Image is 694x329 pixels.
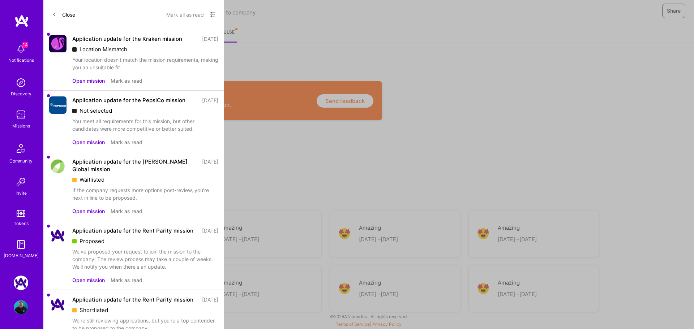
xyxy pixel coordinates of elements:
[202,96,218,104] div: [DATE]
[72,158,198,173] div: Application update for the [PERSON_NAME] Global mission
[14,237,28,252] img: guide book
[49,296,67,313] img: Company Logo
[14,14,29,27] img: logo
[72,296,193,303] div: Application update for the Rent Parity mission
[14,75,28,90] img: discovery
[72,96,185,104] div: Application update for the PepsiCo mission
[52,9,75,20] button: Close
[16,189,27,197] div: Invite
[14,300,28,315] img: User Avatar
[14,108,28,122] img: teamwork
[14,220,29,227] div: Tokens
[49,35,67,52] img: Company Logo
[111,207,142,215] button: Mark as read
[202,296,218,303] div: [DATE]
[11,90,31,98] div: Discovery
[72,138,105,146] button: Open mission
[49,227,67,244] img: Company Logo
[72,276,105,284] button: Open mission
[9,157,33,165] div: Community
[72,35,182,43] div: Application update for the Kraken mission
[14,276,28,290] img: Rent Parity: Team for leveling the playing field in the property management space
[72,306,218,314] div: Shortlisted
[72,56,218,71] div: Your location doesn't match the mission requirements, making you an unsuitable fit.
[12,122,30,130] div: Missions
[202,158,218,173] div: [DATE]
[111,77,142,85] button: Mark as read
[72,77,105,85] button: Open mission
[202,227,218,234] div: [DATE]
[202,35,218,43] div: [DATE]
[72,186,218,202] div: If the company requests more options post-review, you're next in line to be proposed.
[111,276,142,284] button: Mark as read
[49,96,67,114] img: Company Logo
[72,107,218,114] div: Not selected
[166,9,204,20] button: Mark all as read
[4,252,39,259] div: [DOMAIN_NAME]
[72,248,218,270] div: We've proposed your request to join the mission to the company. The review process may take a cou...
[111,138,142,146] button: Mark as read
[12,300,30,315] a: User Avatar
[72,207,105,215] button: Open mission
[72,227,193,234] div: Application update for the Rent Parity mission
[17,210,25,217] img: tokens
[72,176,218,183] div: Waitlisted
[14,175,28,189] img: Invite
[72,117,218,133] div: You meet all requirements for this mission, but other candidates were more competitive or better ...
[72,237,218,245] div: Proposed
[12,140,30,157] img: Community
[49,158,67,175] img: Company Logo
[12,276,30,290] a: Rent Parity: Team for leveling the playing field in the property management space
[72,46,218,53] div: Location Mismatch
